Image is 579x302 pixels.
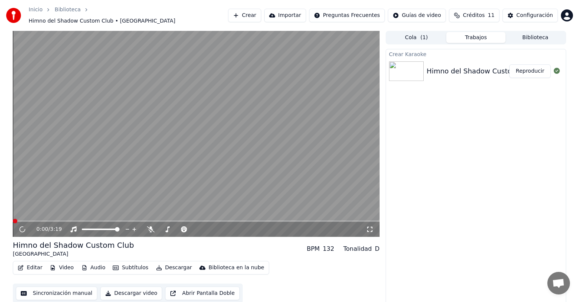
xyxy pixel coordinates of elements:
[13,240,134,250] div: Himno del Shadow Custom Club
[516,12,553,19] div: Configuración
[165,287,239,300] button: Abrir Pantalla Doble
[387,32,446,43] button: Cola
[208,264,264,271] div: Biblioteca en la nube
[463,12,485,19] span: Créditos
[29,17,175,25] span: Himno del Shadow Custom Club • [GEOGRAPHIC_DATA]
[375,244,380,253] div: D
[343,244,372,253] div: Tonalidad
[307,244,320,253] div: BPM
[228,9,261,22] button: Crear
[449,9,499,22] button: Créditos11
[16,287,97,300] button: Sincronización manual
[505,32,565,43] button: Biblioteca
[502,9,558,22] button: Configuración
[420,34,428,41] span: ( 1 )
[6,8,21,23] img: youka
[37,226,55,233] div: /
[323,244,334,253] div: 132
[29,6,43,14] a: Inicio
[446,32,506,43] button: Trabajos
[13,250,134,258] div: [GEOGRAPHIC_DATA]
[309,9,385,22] button: Preguntas Frecuentes
[78,262,109,273] button: Audio
[15,262,45,273] button: Editar
[50,226,62,233] span: 3:19
[110,262,151,273] button: Subtítulos
[55,6,81,14] a: Biblioteca
[509,64,551,78] button: Reproducir
[153,262,195,273] button: Descargar
[100,287,162,300] button: Descargar video
[37,226,48,233] span: 0:00
[264,9,306,22] button: Importar
[547,272,570,294] a: Chat abierto
[388,9,446,22] button: Guías de video
[47,262,77,273] button: Video
[29,6,228,25] nav: breadcrumb
[386,49,566,58] div: Crear Karaoke
[488,12,495,19] span: 11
